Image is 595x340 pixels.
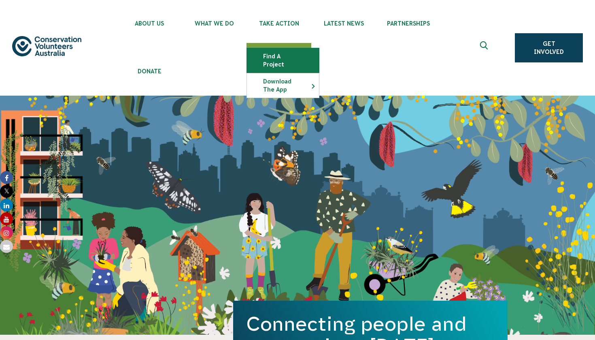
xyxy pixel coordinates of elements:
[246,20,311,27] span: Take Action
[475,38,495,58] button: Expand search box Close search box
[311,20,376,27] span: Latest News
[182,20,246,27] span: What We Do
[12,36,81,56] img: logo.svg
[480,41,490,54] span: Expand search box
[247,48,319,73] a: Find a project
[117,68,182,75] span: Donate
[117,20,182,27] span: About Us
[376,20,441,27] span: Partnerships
[515,33,583,62] a: Get Involved
[247,73,319,98] a: Download the app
